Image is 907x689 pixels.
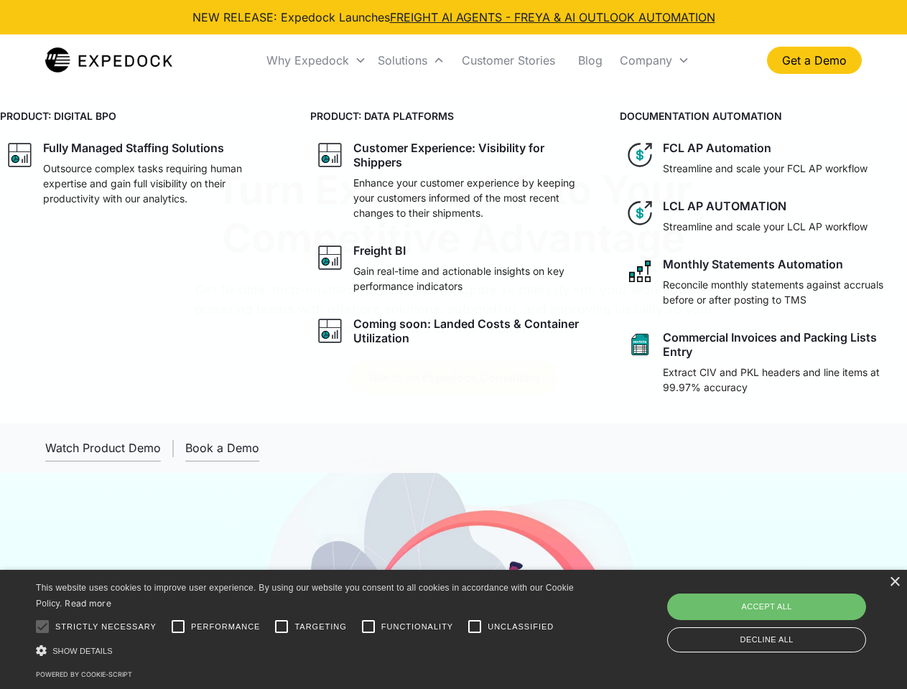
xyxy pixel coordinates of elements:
[353,263,592,294] p: Gain real-time and actionable insights on key performance indicators
[185,441,259,455] div: Book a Demo
[625,141,654,169] img: dollar icon
[316,317,345,345] img: graph icon
[36,583,574,609] span: This website uses cookies to improve user experience. By using our website you consent to all coo...
[261,36,372,85] div: Why Expedock
[36,670,132,678] a: Powered by cookie-script
[663,161,868,176] p: Streamline and scale your FCL AP workflow
[488,621,554,633] span: Unclassified
[36,643,579,658] div: Show details
[65,598,111,609] a: Read more
[663,330,901,359] div: Commercial Invoices and Packing Lists Entry
[663,257,843,271] div: Monthly Statements Automation
[620,135,907,182] a: dollar iconFCL AP AutomationStreamline and scale your FCL AP workflow
[620,193,907,240] a: dollar iconLCL AP AUTOMATIONStreamline and scale your LCL AP workflow
[310,108,597,123] h4: PRODUCT: DATA PLATFORMS
[294,621,346,633] span: Targeting
[663,277,901,307] p: Reconcile monthly statements against accruals before or after posting to TMS
[52,647,113,655] span: Show details
[668,534,907,689] iframe: Chat Widget
[390,10,715,24] a: FREIGHT AI AGENTS - FREYA & AI OUTLOOK AUTOMATION
[6,141,34,169] img: graph icon
[663,199,786,213] div: LCL AP AUTOMATION
[620,324,907,400] a: sheet iconCommercial Invoices and Packing Lists EntryExtract CIV and PKL headers and line items a...
[625,199,654,228] img: dollar icon
[663,365,901,395] p: Extract CIV and PKL headers and line items at 99.97% accuracy
[266,53,349,67] div: Why Expedock
[620,108,907,123] h4: DOCUMENTATION AUTOMATION
[353,175,592,220] p: Enhance your customer experience by keeping your customers informed of the most recent changes to...
[310,311,597,351] a: graph iconComing soon: Landed Costs & Container Utilization
[372,36,450,85] div: Solutions
[378,53,427,67] div: Solutions
[353,243,406,258] div: Freight BI
[45,441,161,455] div: Watch Product Demo
[353,141,592,169] div: Customer Experience: Visibility for Shippers
[45,46,172,75] a: home
[191,621,261,633] span: Performance
[663,219,868,234] p: Streamline and scale your LCL AP workflow
[620,53,672,67] div: Company
[620,251,907,313] a: network like iconMonthly Statements AutomationReconcile monthly statements against accruals befor...
[192,9,715,26] div: NEW RELEASE: Expedock Launches
[45,46,172,75] img: Expedock Logo
[450,36,567,85] a: Customer Stories
[45,435,161,461] a: open lightbox
[767,47,862,74] a: Get a Demo
[316,243,345,272] img: graph icon
[567,36,614,85] a: Blog
[614,36,695,85] div: Company
[55,621,157,633] span: Strictly necessary
[625,330,654,359] img: sheet icon
[353,317,592,345] div: Coming soon: Landed Costs & Container Utilization
[43,161,282,206] p: Outsource complex tasks requiring human expertise and gain full visibility on their productivity ...
[185,435,259,461] a: Book a Demo
[316,141,345,169] img: graph icon
[43,141,224,155] div: Fully Managed Staffing Solutions
[310,135,597,226] a: graph iconCustomer Experience: Visibility for ShippersEnhance your customer experience by keeping...
[663,141,771,155] div: FCL AP Automation
[381,621,453,633] span: Functionality
[625,257,654,286] img: network like icon
[310,238,597,299] a: graph iconFreight BIGain real-time and actionable insights on key performance indicators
